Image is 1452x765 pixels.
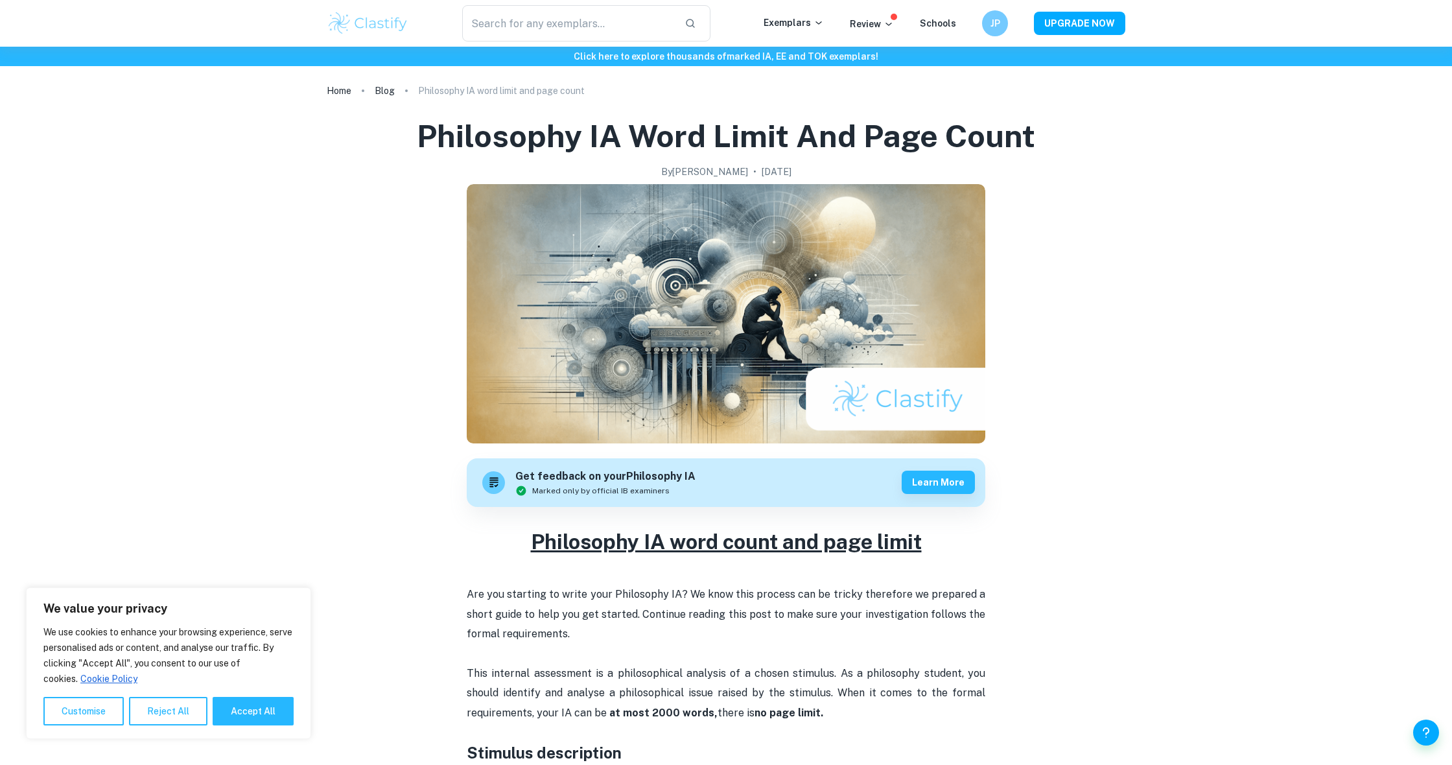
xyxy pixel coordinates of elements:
[3,49,1449,64] h6: Click here to explore thousands of marked IA, EE and TOK exemplars !
[327,82,351,100] a: Home
[129,697,207,725] button: Reject All
[43,624,294,687] p: We use cookies to enhance your browsing experience, serve personalised ads or content, and analys...
[607,707,823,719] span: there is
[531,530,922,554] u: Philosophy IA word count and page limit
[462,5,674,41] input: Search for any exemplars...
[755,707,823,719] strong: no page limit.
[988,16,1003,30] h6: JP
[26,587,311,739] div: We value your privacy
[515,469,696,485] h6: Get feedback on your Philosophy IA
[375,82,395,100] a: Blog
[982,10,1008,36] button: JP
[467,184,985,443] img: Philosophy IA word limit and page count cover image
[418,84,585,98] p: Philosophy IA word limit and page count
[762,165,791,179] h2: [DATE]
[850,17,894,31] p: Review
[43,697,124,725] button: Customise
[467,588,988,640] span: Are you starting to write your Philosophy IA? We know this process can be tricky therefore we pre...
[753,165,756,179] p: •
[1034,12,1125,35] button: UPGRADE NOW
[467,744,622,762] strong: Stimulus description
[1413,720,1439,746] button: Help and Feedback
[661,165,748,179] h2: By [PERSON_NAME]
[920,18,956,29] a: Schools
[327,10,409,36] img: Clastify logo
[417,115,1035,157] h1: Philosophy IA word limit and page count
[467,667,988,719] span: This internal assessment is a philosophical analysis of a chosen stimulus. As a philosophy studen...
[467,458,985,507] a: Get feedback on yourPhilosophy IAMarked only by official IB examinersLearn more
[80,673,138,685] a: Cookie Policy
[764,16,824,30] p: Exemplars
[902,471,975,494] button: Learn more
[532,485,670,497] span: Marked only by official IB examiners
[43,601,294,617] p: We value your privacy
[213,697,294,725] button: Accept All
[609,707,718,719] strong: at most 2000 words,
